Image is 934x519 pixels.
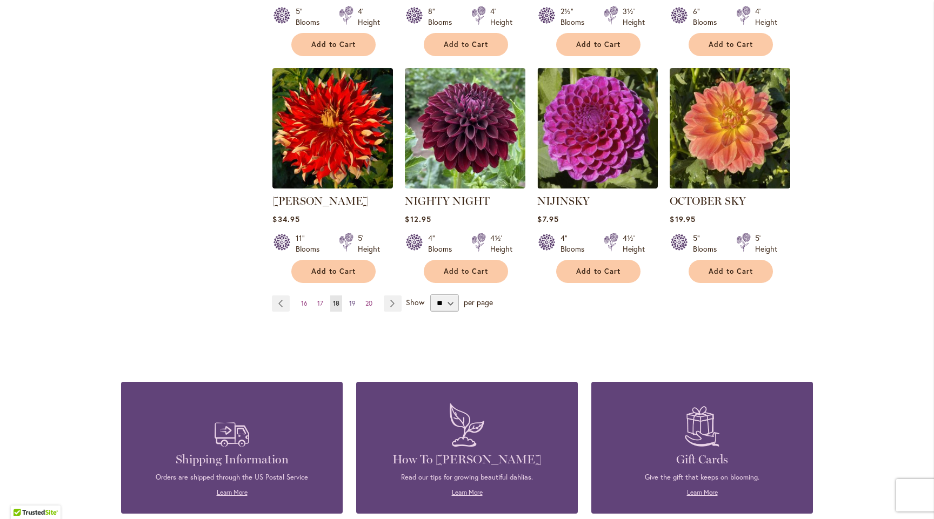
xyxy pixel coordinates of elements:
[709,267,753,276] span: Add to Cart
[709,40,753,49] span: Add to Cart
[556,260,641,283] button: Add to Cart
[490,233,512,254] div: 4½' Height
[689,260,773,283] button: Add to Cart
[424,33,508,56] button: Add to Cart
[346,295,358,312] a: 19
[428,233,458,254] div: 4" Blooms
[444,40,488,49] span: Add to Cart
[291,33,376,56] button: Add to Cart
[693,6,723,28] div: 6" Blooms
[693,233,723,254] div: 5" Blooms
[670,214,695,224] span: $19.95
[755,233,777,254] div: 5' Height
[405,194,490,207] a: NIGHTY NIGHT
[317,299,323,307] span: 17
[576,40,621,49] span: Add to Cart
[406,297,424,307] span: Show
[272,214,299,224] span: $34.95
[444,267,488,276] span: Add to Cart
[296,6,326,28] div: 5" Blooms
[358,6,380,28] div: 4' Height
[464,297,493,307] span: per page
[365,299,372,307] span: 20
[608,473,797,482] p: Give the gift that keeps on blooming.
[687,488,718,496] a: Learn More
[755,6,777,28] div: 4' Height
[561,6,591,28] div: 2½" Blooms
[301,299,308,307] span: 16
[623,233,645,254] div: 4½' Height
[689,33,773,56] button: Add to Cart
[311,267,356,276] span: Add to Cart
[272,180,393,191] a: Nick Sr
[372,452,562,467] h4: How To [PERSON_NAME]
[363,295,375,312] a: 20
[272,68,393,188] img: Nick Sr
[405,68,525,188] img: Nighty Night
[670,68,790,188] img: October Sky
[608,452,797,467] h4: Gift Cards
[670,194,746,207] a: OCTOBER SKY
[137,473,326,482] p: Orders are shipped through the US Postal Service
[537,214,558,224] span: $7.95
[428,6,458,28] div: 8" Blooms
[291,260,376,283] button: Add to Cart
[217,488,248,496] a: Learn More
[137,452,326,467] h4: Shipping Information
[298,295,310,312] a: 16
[272,194,369,207] a: [PERSON_NAME]
[424,260,508,283] button: Add to Cart
[349,299,356,307] span: 19
[556,33,641,56] button: Add to Cart
[537,180,658,191] a: NIJINSKY
[490,6,512,28] div: 4' Height
[358,233,380,254] div: 5' Height
[670,180,790,191] a: October Sky
[315,295,326,312] a: 17
[311,40,356,49] span: Add to Cart
[537,68,658,188] img: NIJINSKY
[405,214,431,224] span: $12.95
[561,233,591,254] div: 4" Blooms
[333,299,339,307] span: 18
[537,194,590,207] a: NIJINSKY
[372,473,562,482] p: Read our tips for growing beautiful dahlias.
[576,267,621,276] span: Add to Cart
[452,488,483,496] a: Learn More
[8,481,38,511] iframe: Launch Accessibility Center
[405,180,525,191] a: Nighty Night
[296,233,326,254] div: 11" Blooms
[623,6,645,28] div: 3½' Height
